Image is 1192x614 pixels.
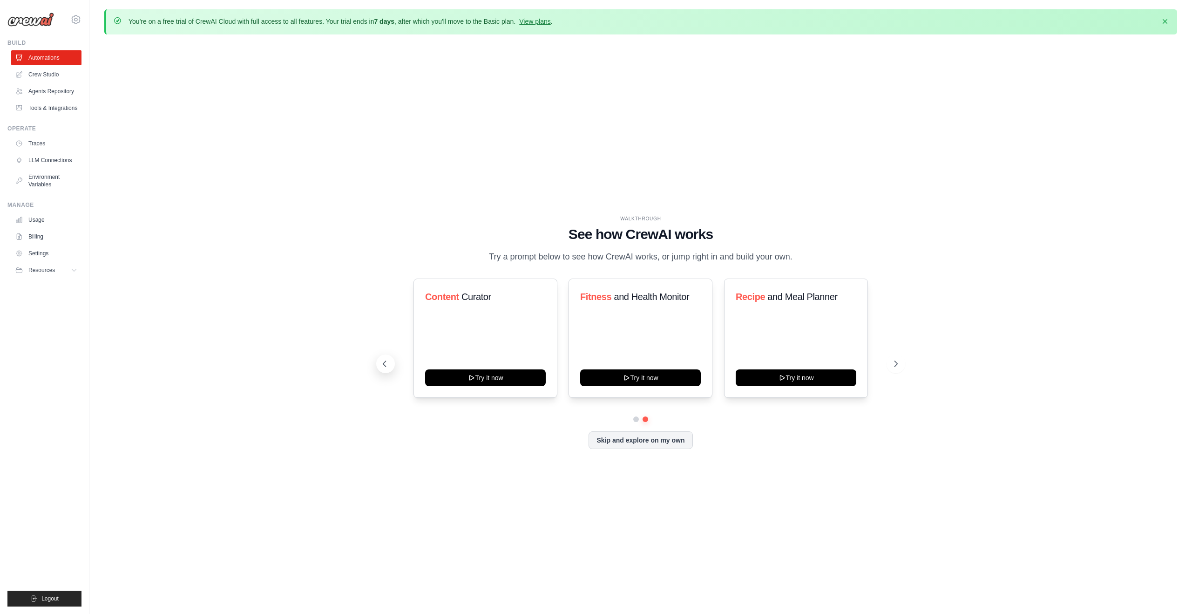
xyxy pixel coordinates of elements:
button: Resources [11,263,81,278]
span: and Meal Planner [767,292,837,302]
span: Fitness [580,292,611,302]
span: Content [425,292,459,302]
a: Environment Variables [11,170,81,192]
span: Logout [41,595,59,602]
img: Logo [7,13,54,27]
button: Try it now [580,369,701,386]
a: Tools & Integrations [11,101,81,116]
button: Try it now [736,369,856,386]
a: Agents Repository [11,84,81,99]
a: LLM Connections [11,153,81,168]
a: Settings [11,246,81,261]
p: Try a prompt below to see how CrewAI works, or jump right in and build your own. [484,250,797,264]
h1: See how CrewAI works [384,226,898,243]
iframe: Chat Widget [1145,569,1192,614]
button: Try it now [425,369,546,386]
div: Build [7,39,81,47]
span: Curator [461,292,491,302]
a: Crew Studio [11,67,81,82]
strong: 7 days [374,18,394,25]
p: You're on a free trial of CrewAI Cloud with full access to all features. Your trial ends in , aft... [129,17,553,26]
a: Automations [11,50,81,65]
a: Traces [11,136,81,151]
a: View plans [519,18,550,25]
div: Operate [7,125,81,132]
span: Resources [28,266,55,274]
a: Billing [11,229,81,244]
span: Recipe [736,292,765,302]
span: and Health Monitor [614,292,690,302]
button: Skip and explore on my own [589,431,692,449]
div: Manage [7,201,81,209]
a: Usage [11,212,81,227]
button: Logout [7,591,81,607]
div: WALKTHROUGH [384,215,898,222]
div: 聊天小组件 [1145,569,1192,614]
